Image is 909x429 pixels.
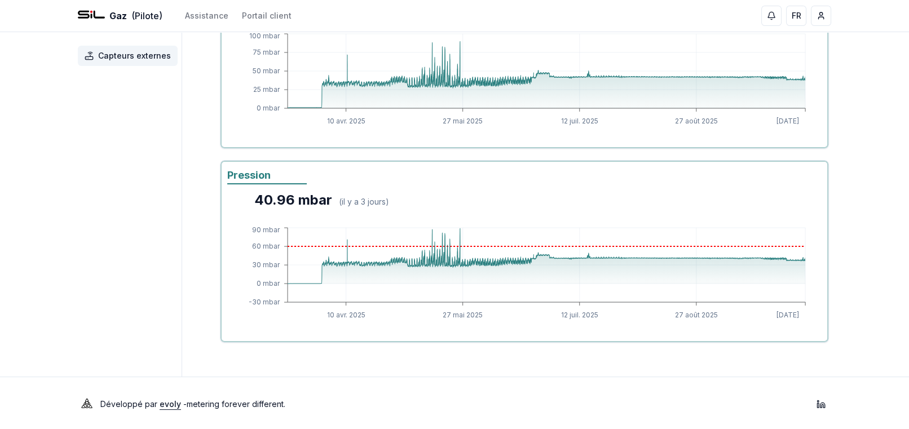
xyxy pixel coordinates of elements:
tspan: 27 mai 2025 [443,311,483,319]
p: Développé par - metering forever different . [100,396,285,412]
img: SIL - Gaz Logo [78,2,105,29]
tspan: 27 août 2025 [675,311,718,319]
a: Gaz(Pilote) [78,9,162,23]
a: Portail client [242,10,292,21]
tspan: 0 mbar [257,104,280,112]
button: FR [786,6,806,26]
a: Assistance [185,10,228,21]
tspan: 10 avr. 2025 [327,311,365,319]
div: 40.96 mbar [254,191,332,209]
tspan: 100 mbar [249,32,280,40]
div: Pression [227,167,307,184]
a: Capteurs externes [78,46,182,66]
span: FR [792,10,801,21]
tspan: 30 mbar [252,260,280,269]
a: evoly [160,399,181,409]
tspan: -30 mbar [249,298,280,306]
span: (Pilote) [131,9,162,23]
tspan: 0 mbar [257,279,280,288]
tspan: 12 juil. 2025 [561,117,598,125]
tspan: 25 mbar [253,85,280,94]
span: Gaz [109,9,127,23]
div: ( il y a 3 jours ) [339,196,389,207]
tspan: 27 mai 2025 [443,117,483,125]
tspan: 27 août 2025 [675,117,718,125]
tspan: 12 juil. 2025 [561,311,598,319]
tspan: 60 mbar [252,242,280,250]
tspan: 75 mbar [253,48,280,56]
tspan: 90 mbar [252,225,280,234]
tspan: [DATE] [776,311,799,319]
tspan: [DATE] [776,117,799,125]
tspan: 50 mbar [253,67,280,75]
span: Capteurs externes [98,50,171,61]
tspan: 10 avr. 2025 [327,117,365,125]
img: Evoly Logo [78,395,96,413]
